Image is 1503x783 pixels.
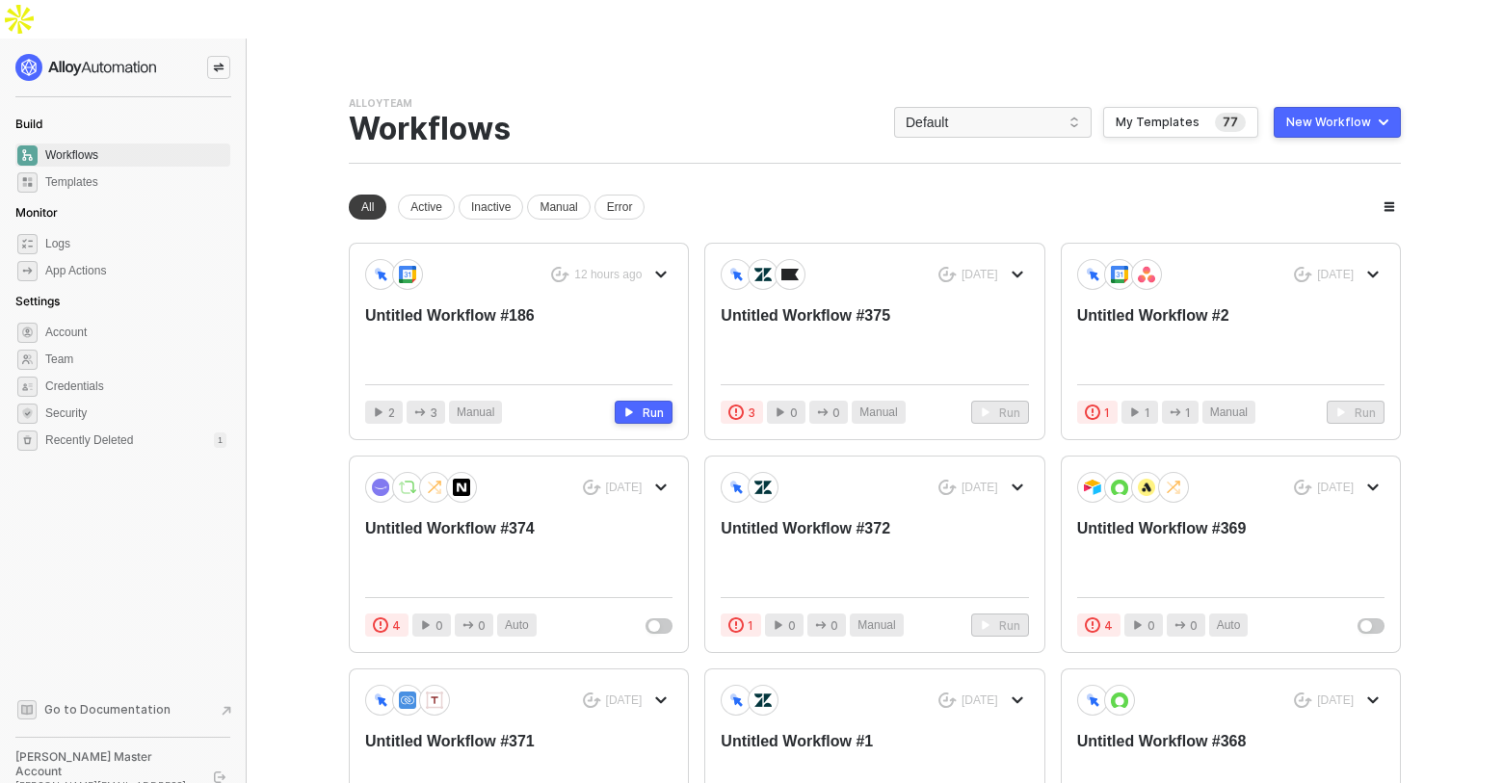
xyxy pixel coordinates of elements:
div: Inactive [459,195,523,220]
button: Run [971,401,1029,424]
div: [PERSON_NAME] Master Account [15,749,197,779]
div: New Workflow [1286,115,1371,130]
span: icon-app-actions [817,406,829,418]
div: Manual [527,195,590,220]
button: 77My Templates [1103,107,1258,138]
img: icon [1084,479,1101,496]
img: icon [754,692,772,709]
span: icon-success-page [583,692,601,709]
span: icon-success-page [938,692,957,709]
span: Security [45,402,226,425]
span: security [17,404,38,424]
span: 1 [748,616,753,635]
span: Go to Documentation [44,701,171,718]
span: Recently Deleted [45,432,133,449]
span: 2 [388,404,395,422]
span: Workflows [45,144,226,167]
span: documentation [17,700,37,719]
span: 1 [1185,404,1191,422]
span: 0 [478,616,486,635]
div: Untitled Workflow #2 [1077,305,1323,369]
span: icon-swap [213,62,224,73]
span: Settings [15,294,60,308]
div: [DATE] [1317,692,1354,709]
span: Team [45,348,226,371]
div: [DATE] [962,692,998,709]
img: icon [1111,480,1128,495]
div: [DATE] [606,480,643,496]
img: icon [426,479,443,496]
span: icon-arrow-down [655,694,667,706]
span: Manual [1210,404,1248,422]
span: icon-arrow-down [655,482,667,493]
div: [DATE] [962,480,998,496]
button: Run [615,401,672,424]
button: Run [971,613,1029,637]
img: icon [781,266,799,283]
img: icon [754,266,772,283]
span: 3 [430,404,437,422]
span: dashboard [17,145,38,166]
span: 77 [1215,113,1246,132]
img: icon [1084,692,1101,708]
span: icon-arrow-down [1367,269,1379,280]
span: Build [15,117,42,131]
span: 0 [1190,616,1198,635]
span: Auto [1217,616,1241,635]
span: credentials [17,377,38,397]
span: icon-success-page [551,267,569,283]
span: icon-arrow-down [1012,694,1023,706]
div: 1 [214,432,226,448]
span: Default [906,108,1080,137]
span: icon-app-actions [414,406,426,418]
div: [DATE] [1317,480,1354,496]
span: 4 [1104,616,1113,635]
span: icon-app-actions [462,619,474,631]
div: App Actions [45,263,106,279]
div: Untitled Workflow #369 [1077,518,1323,582]
span: 3 [748,404,755,422]
span: icon-success-page [1294,692,1312,709]
span: icon-app-actions [1174,619,1186,631]
img: icon [1138,266,1155,283]
span: icon-app-actions [17,261,38,281]
div: [DATE] [606,692,643,709]
span: icon-arrow-down [655,269,667,280]
img: icon [372,479,389,496]
span: 0 [790,404,798,422]
img: icon [727,266,745,282]
img: logo [15,54,158,81]
img: icon [1111,692,1128,708]
div: Untitled Workflow #375 [721,305,966,369]
div: Run [643,405,664,421]
span: 1 [1104,404,1110,422]
span: icon-arrow-down [1012,482,1023,493]
span: icon-success-page [938,480,957,496]
span: 0 [788,616,796,635]
img: icon [426,692,443,709]
span: Credentials [45,375,226,398]
span: icon-logs [17,234,38,254]
img: icon [1138,479,1155,496]
span: Monitor [15,205,58,220]
span: document-arrow [217,701,236,720]
div: Untitled Workflow #186 [365,305,611,369]
span: settings [17,431,38,451]
span: Templates [45,170,226,194]
a: Knowledge Base [15,698,231,721]
span: 4 [392,616,401,635]
span: marketplace [17,172,38,193]
button: New Workflow [1274,107,1401,138]
span: team [17,350,38,370]
span: icon-success-page [938,267,957,283]
div: AlloyTeam [349,96,412,111]
img: icon [399,479,416,496]
button: Run [1327,401,1384,424]
img: icon [453,479,470,496]
span: icon-arrow-down [1012,269,1023,280]
img: icon [1111,266,1128,283]
div: Error [594,195,646,220]
img: icon [399,692,416,709]
span: logout [214,771,225,783]
div: [DATE] [962,267,998,283]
